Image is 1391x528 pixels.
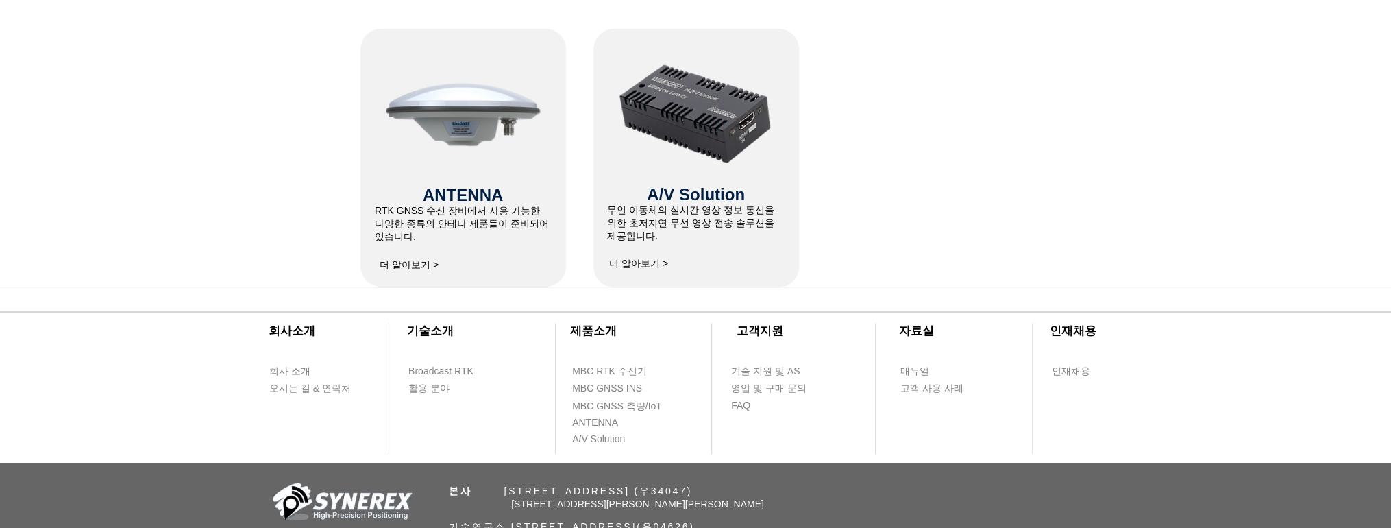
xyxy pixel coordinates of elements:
[408,365,473,379] span: Broadcast RTK
[731,399,750,413] span: FAQ
[408,363,487,380] a: Broadcast RTK
[572,416,618,430] span: ANTENNA
[511,499,764,509] span: [STREET_ADDRESS][PERSON_NAME][PERSON_NAME]
[265,481,416,526] img: 회사_로고-removebg-preview.png
[269,380,361,397] a: 오시는 길 & 연락처
[731,382,807,396] span: 영업 및 구매 문의
[900,380,978,397] a: 고객 사용 사례
[269,365,310,379] span: 회사 소개
[408,382,450,396] span: 활용 분야
[1052,365,1090,379] span: 인재채용
[607,204,774,241] span: ​무인 이동체의 실시간 영상 정보 통신을 위한 초저지연 무선 영상 전송 솔루션을 제공합니다.
[604,250,673,278] a: 더 알아보기 >
[269,324,315,337] span: ​회사소개
[449,485,692,496] span: ​ [STREET_ADDRESS] (우34047)
[730,380,809,397] a: 영업 및 구매 문의
[571,363,674,380] a: MBC RTK 수신기
[730,363,833,380] a: 기술 지원 및 AS
[731,365,800,379] span: 기술 지원 및 AS
[407,324,454,337] span: ​기술소개
[380,259,439,272] span: 더 알아보기 >
[900,365,929,379] span: 매뉴얼
[900,382,963,396] span: 고객 사용 사례
[572,382,642,396] span: MBC GNSS INS
[615,51,776,177] img: WiMi5560T_5.png
[900,363,978,380] a: 매뉴얼
[609,258,668,270] span: 더 알아보기 >
[899,324,934,337] span: ​자료실
[423,186,503,204] span: ANTENNA
[730,397,809,414] a: FAQ
[737,324,783,337] span: ​고객지원
[381,29,545,193] img: at340-1.png
[647,185,745,204] span: A/V Solution
[1051,363,1116,380] a: 인재채용
[572,433,625,446] span: A/V Solution
[1233,469,1391,528] iframe: Wix Chat
[269,382,351,396] span: 오시는 길 & 연락처
[572,365,647,379] span: MBC RTK 수신기
[375,252,443,279] a: 더 알아보기 >
[408,380,487,397] a: 활용 분야
[1050,324,1096,337] span: ​인재채용
[571,431,650,448] a: A/V Solution
[572,400,662,413] span: MBC GNSS 측량/IoT
[571,414,650,431] a: ANTENNA
[269,363,347,380] a: 회사 소개
[571,398,691,415] a: MBC GNSS 측량/IoT
[449,485,472,496] span: 본사
[570,324,617,337] span: ​제품소개
[571,380,657,397] a: MBC GNSS INS
[375,205,549,242] span: RTK GNSS 수신 장비에서 사용 가능한 다양한 종류의 안테나 제품들이 준비되어 있습니다.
